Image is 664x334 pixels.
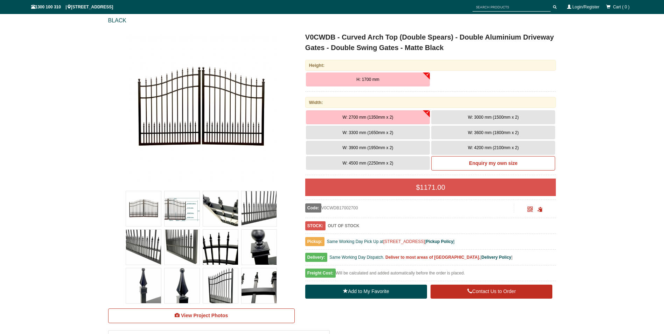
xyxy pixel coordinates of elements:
a: Delivery Policy [481,255,511,260]
span: Code: [305,203,321,213]
button: W: 3900 mm (1950mm x 2) [306,141,430,155]
a: [STREET_ADDRESS] [383,239,425,244]
a: Pickup Policy [426,239,453,244]
span: W: 4500 mm (2250mm x 2) [342,161,393,166]
a: Login/Register [572,5,599,9]
img: V0CWDB - Curved Arch Top (Double Spears) - Double Aluminium Driveway Gates - Double Swing Gates -... [126,230,161,265]
img: V0CWDB - Curved Arch Top (Double Spears) - Double Aluminium Driveway Gates - Double Swing Gates -... [126,191,161,226]
span: 1300 100 310 | [STREET_ADDRESS] [31,5,113,9]
button: W: 3300 mm (1650mm x 2) [306,126,430,140]
span: Delivery: [305,253,327,262]
button: W: 3000 mm (1500mm x 2) [431,110,555,124]
span: W: 4200 mm (2100mm x 2) [468,145,519,150]
div: V0CWDB17002700 [305,203,514,213]
img: V0CWDB - Curved Arch Top (Double Spears) - Double Aluminium Driveway Gates - Double Swing Gates -... [165,268,200,303]
a: V0CWDB - Curved Arch Top (Double Spears) - Double Aluminium Driveway Gates - Double Swing Gates -... [109,32,294,186]
span: View Project Photos [181,313,228,318]
img: V0CWDB - Curved Arch Top (Double Spears) - Double Aluminium Driveway Gates - Double Swing Gates -... [124,32,278,186]
div: > > > [108,1,556,32]
span: W: 3300 mm (1650mm x 2) [342,130,393,135]
a: Add to My Favorite [305,285,427,299]
img: V0CWDB - Curved Arch Top (Double Spears) - Double Aluminium Driveway Gates - Double Swing Gates -... [203,191,238,226]
img: V0CWDB - Curved Arch Top (Double Spears) - Double Aluminium Driveway Gates - Double Swing Gates -... [242,268,277,303]
span: Same Working Day Pick Up at [ ] [327,239,455,244]
a: Contact Us to Order [431,285,552,299]
b: OUT OF STOCK [328,223,359,228]
a: Enquiry my own size [431,156,555,171]
img: V0CWDB - Curved Arch Top (Double Spears) - Double Aluminium Driveway Gates - Double Swing Gates -... [242,191,277,226]
a: View Project Photos [108,308,295,323]
img: V0CWDB - Curved Arch Top (Double Spears) - Double Aluminium Driveway Gates - Double Swing Gates -... [203,268,238,303]
span: 1171.00 [420,183,445,191]
span: W: 3900 mm (1950mm x 2) [342,145,393,150]
button: W: 4500 mm (2250mm x 2) [306,156,430,170]
span: W: 3000 mm (1500mm x 2) [468,115,519,120]
div: Width: [305,97,556,108]
a: Click to enlarge and scan to share. [527,208,533,213]
img: V0CWDB - Curved Arch Top (Double Spears) - Double Aluminium Driveway Gates - Double Swing Gates -... [165,230,200,265]
span: W: 2700 mm (1350mm x 2) [342,115,393,120]
h1: V0CWDB - Curved Arch Top (Double Spears) - Double Aluminium Driveway Gates - Double Swing Gates -... [305,32,556,53]
input: SEARCH PRODUCTS [473,3,551,12]
span: W: 3600 mm (1800mm x 2) [468,130,519,135]
span: Freight Cost: [305,269,336,278]
img: V0CWDB - Curved Arch Top (Double Spears) - Double Aluminium Driveway Gates - Double Swing Gates -... [203,230,238,265]
span: Cart ( 0 ) [613,5,629,9]
div: $ [305,179,556,196]
span: STOCK: [305,221,326,230]
span: H: 1700 mm [356,77,379,82]
button: H: 1700 mm [306,72,430,86]
button: W: 2700 mm (1350mm x 2) [306,110,430,124]
img: V0CWDB - Curved Arch Top (Double Spears) - Double Aluminium Driveway Gates - Double Swing Gates -... [126,268,161,303]
img: V0CWDB - Curved Arch Top (Double Spears) - Double Aluminium Driveway Gates - Double Swing Gates -... [242,230,277,265]
img: V0CWDB - Curved Arch Top (Double Spears) - Double Aluminium Driveway Gates - Double Swing Gates -... [165,191,200,226]
span: Click to copy the URL [537,207,543,212]
div: Will be calculated and added automatically before the order is placed. [305,269,556,281]
div: Height: [305,60,556,71]
button: W: 3600 mm (1800mm x 2) [431,126,555,140]
b: Enquiry my own size [469,160,517,166]
b: Deliver to most areas of [GEOGRAPHIC_DATA]. [385,255,480,260]
span: Pickup: [305,237,324,246]
div: [ ] [305,253,556,265]
span: Same Working Day Dispatch. [329,255,384,260]
button: W: 4200 mm (2100mm x 2) [431,141,555,155]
